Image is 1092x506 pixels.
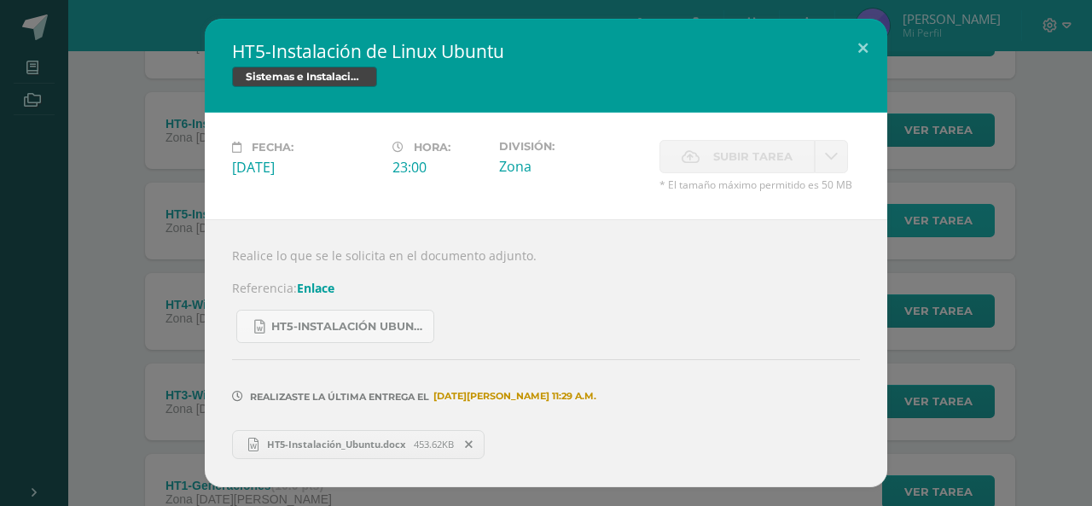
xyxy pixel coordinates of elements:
label: La fecha de entrega ha expirado [659,140,815,173]
span: HT5-Instalación Ubuntu 13.docx [271,320,425,334]
span: HT5-Instalación_Ubuntu.docx [258,438,414,451]
span: Subir tarea [713,141,793,172]
div: 23:00 [392,158,485,177]
span: Fecha: [252,141,293,154]
label: División: [499,140,646,153]
div: Zona [499,157,646,176]
a: Enlace [297,280,334,296]
span: Realizaste la última entrega el [250,391,429,403]
span: Hora: [414,141,450,154]
div: Realice lo que se le solicita en el documento adjunto. Referencia: [205,219,887,486]
a: HT5-Instalación_Ubuntu.docx 453.62KB [232,430,485,459]
span: Sistemas e Instalación de Software [232,67,377,87]
a: HT5-Instalación Ubuntu 13.docx [236,310,434,343]
button: Close (Esc) [839,19,887,77]
span: 453.62KB [414,438,454,451]
span: * El tamaño máximo permitido es 50 MB [659,177,860,192]
h2: HT5-Instalación de Linux Ubuntu [232,39,860,63]
a: La fecha de entrega ha expirado [815,140,848,173]
span: Remover entrega [455,435,484,454]
span: [DATE][PERSON_NAME] 11:29 a.m. [429,396,596,397]
div: [DATE] [232,158,379,177]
